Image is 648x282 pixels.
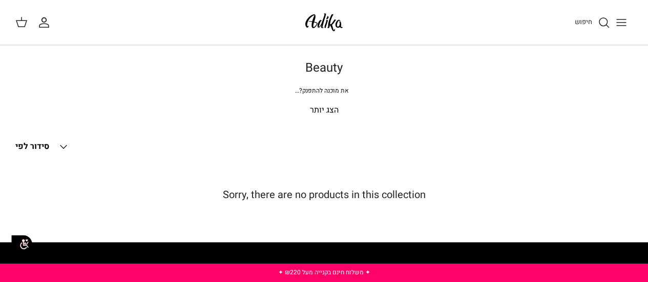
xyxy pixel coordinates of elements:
[575,16,610,29] a: חיפוש
[278,268,370,277] a: ✦ משלוח חינם בקנייה מעל ₪220 ✦
[15,61,633,76] h1: Beauty
[302,10,346,34] img: Adika IL
[575,17,592,27] span: חיפוש
[15,189,633,201] h5: Sorry, there are no products in this collection
[295,86,349,95] span: את מוכנה להתפנק?
[38,16,54,29] a: החשבון שלי
[15,140,49,153] span: סידור לפי
[610,11,633,34] button: Toggle menu
[8,230,36,258] img: accessibility_icon02.svg
[15,104,633,117] p: הצג יותר
[15,136,70,158] button: סידור לפי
